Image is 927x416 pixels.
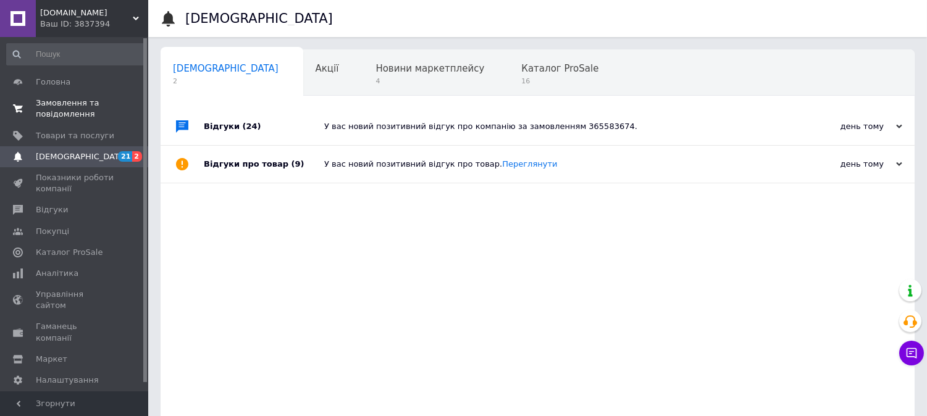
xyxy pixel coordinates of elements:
span: Замовлення та повідомлення [36,98,114,120]
span: Відгуки [36,204,68,215]
span: Показники роботи компанії [36,172,114,194]
span: Головна [36,77,70,88]
span: Каталог ProSale [36,247,103,258]
span: Каталог ProSale [521,63,598,74]
a: Переглянути [502,159,557,168]
div: У вас новий позитивний відгук про компанію за замовленням 365583674. [324,121,779,132]
span: 21 [118,151,132,162]
span: 4 [375,77,484,86]
span: Гаманець компанії [36,321,114,343]
div: Відгуки [204,108,324,145]
span: Новини маркетплейсу [375,63,484,74]
span: Акції [316,63,339,74]
span: Управління сайтом [36,289,114,311]
span: (24) [243,122,261,131]
div: день тому [779,159,902,170]
span: Покупці [36,226,69,237]
span: 2 [173,77,279,86]
div: день тому [779,121,902,132]
div: Відгуки про товар [204,146,324,183]
span: Маркет [36,354,67,365]
span: (9) [292,159,304,168]
span: body.shop [40,7,133,19]
span: Налаштування [36,375,99,386]
span: 2 [132,151,142,162]
span: Товари та послуги [36,130,114,141]
div: У вас новий позитивний відгук про товар. [324,159,779,170]
button: Чат з покупцем [899,341,924,365]
div: Ваш ID: 3837394 [40,19,148,30]
span: 16 [521,77,598,86]
input: Пошук [6,43,146,65]
span: [DEMOGRAPHIC_DATA] [36,151,127,162]
h1: [DEMOGRAPHIC_DATA] [185,11,333,26]
span: [DEMOGRAPHIC_DATA] [173,63,279,74]
span: Аналітика [36,268,78,279]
